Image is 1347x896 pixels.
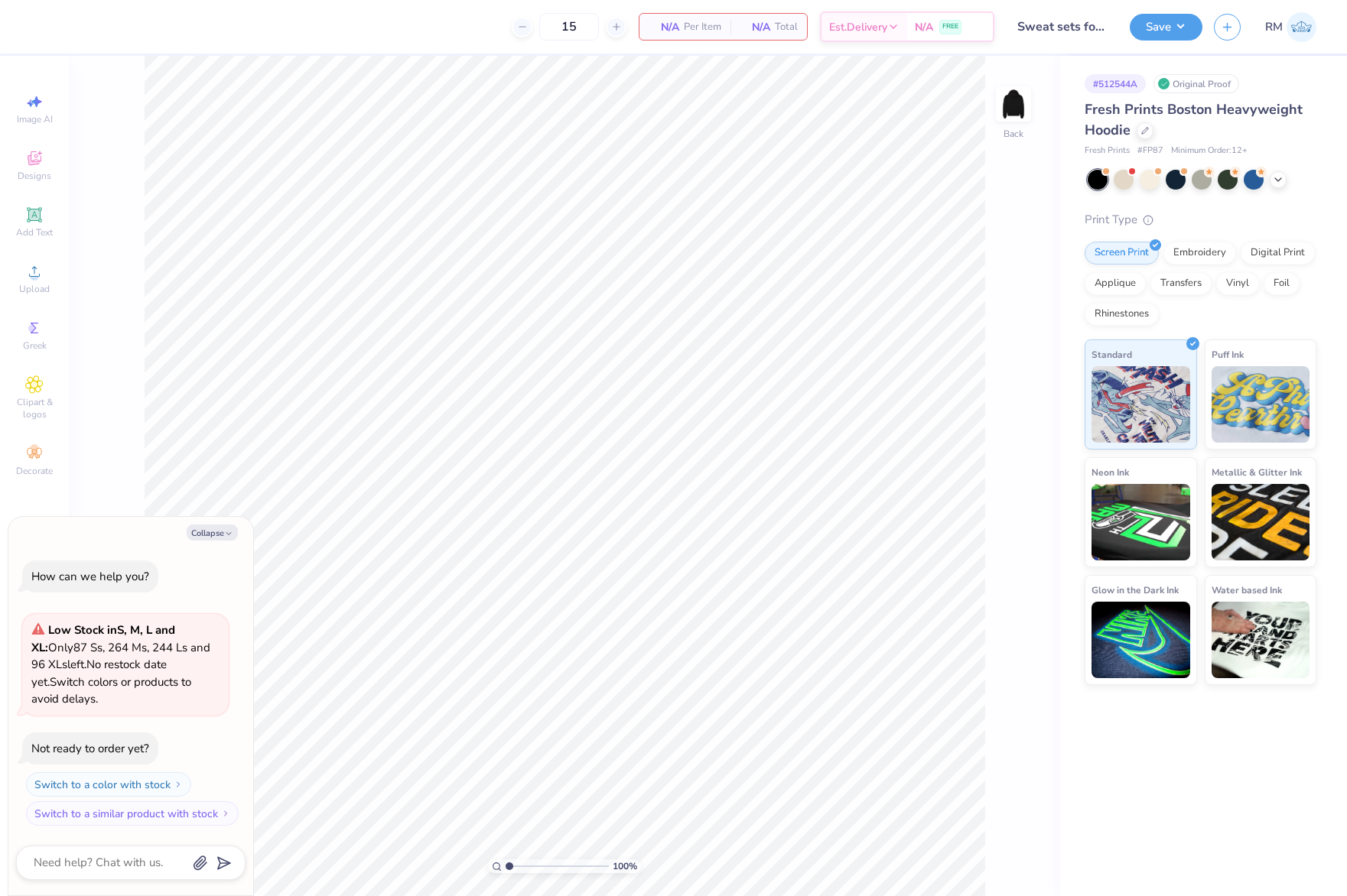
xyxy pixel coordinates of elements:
[1130,14,1202,41] button: Save
[1264,272,1300,295] div: Foil
[1092,602,1190,678] img: Glow in the Dark Ink
[1265,12,1316,42] a: RM
[1212,484,1310,560] img: Metallic & Glitter Ink
[174,780,183,789] img: Switch to a color with stock
[16,226,53,239] span: Add Text
[740,19,770,35] span: N/A
[31,569,149,584] div: How can we help you?
[539,13,599,41] input: – –
[942,21,958,32] span: FREE
[19,283,50,295] span: Upload
[17,113,53,125] span: Image AI
[187,524,238,541] button: Collapse
[31,622,175,655] strong: Low Stock in S, M, L and XL :
[1216,272,1259,295] div: Vinyl
[1085,272,1146,295] div: Applique
[1212,582,1282,598] span: Water based Ink
[1092,366,1190,443] img: Standard
[1212,366,1310,443] img: Puff Ink
[26,801,239,826] button: Switch to a similar product with stock
[1163,242,1236,265] div: Embroidery
[1085,303,1159,326] div: Rhinestones
[1153,74,1239,93] div: Original Proof
[1212,464,1302,480] span: Metallic & Glitter Ink
[1004,127,1023,141] div: Back
[23,339,47,352] span: Greek
[649,19,679,35] span: N/A
[1150,272,1212,295] div: Transfers
[16,465,53,477] span: Decorate
[1092,484,1190,560] img: Neon Ink
[31,741,149,756] div: Not ready to order yet?
[1212,602,1310,678] img: Water based Ink
[8,396,61,420] span: Clipart & logos
[1241,242,1315,265] div: Digital Print
[1171,144,1248,157] span: Minimum Order: 12 +
[1092,464,1129,480] span: Neon Ink
[613,859,637,873] span: 100 %
[1085,74,1146,93] div: # 512544A
[1137,144,1163,157] span: # FP87
[1287,12,1316,42] img: Ronald Manipon
[829,19,887,35] span: Est. Delivery
[915,19,933,35] span: N/A
[221,809,230,818] img: Switch to a similar product with stock
[1212,346,1244,362] span: Puff Ink
[1085,100,1303,139] span: Fresh Prints Boston Heavyweight Hoodie
[1085,211,1316,229] div: Print Type
[775,19,798,35] span: Total
[1006,11,1118,42] input: Untitled Design
[684,19,721,35] span: Per Item
[31,657,167,690] span: No restock date yet.
[26,772,191,797] button: Switch to a color with stock
[1085,144,1130,157] span: Fresh Prints
[31,622,210,706] span: Only 87 Ss, 264 Ms, 244 Ls and 96 XLs left. Switch colors or products to avoid delays.
[1085,242,1159,265] div: Screen Print
[998,89,1029,119] img: Back
[1265,18,1283,36] span: RM
[1092,346,1132,362] span: Standard
[1092,582,1179,598] span: Glow in the Dark Ink
[18,170,51,182] span: Designs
